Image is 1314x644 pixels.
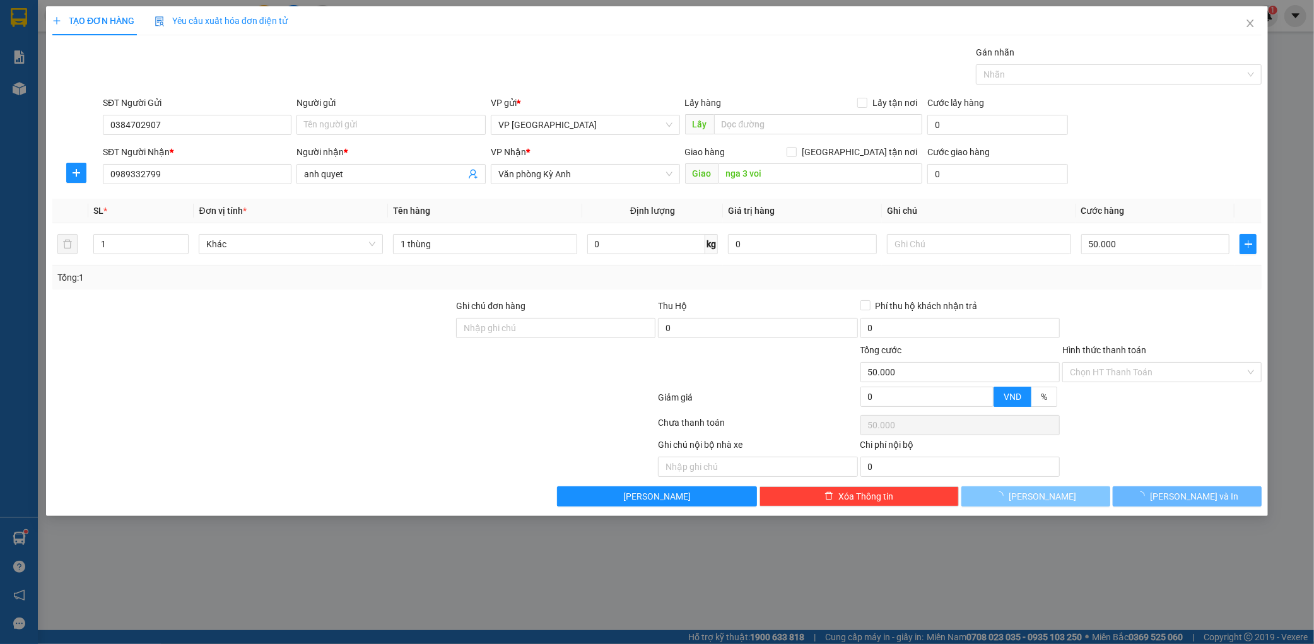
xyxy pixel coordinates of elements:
[760,486,959,506] button: deleteXóa Thông tin
[155,16,165,26] img: icon
[393,234,577,254] input: VD: Bàn, Ghế
[927,98,984,108] label: Cước lấy hàng
[685,114,714,134] span: Lấy
[927,164,1068,184] input: Cước giao hàng
[1136,491,1150,500] span: loading
[1041,392,1047,402] span: %
[927,115,1068,135] input: Cước lấy hàng
[1150,489,1238,503] span: [PERSON_NAME] và In
[658,457,857,477] input: Nhập ghi chú
[456,301,525,311] label: Ghi chú đơn hàng
[1240,239,1256,249] span: plus
[705,234,718,254] span: kg
[714,114,922,134] input: Dọc đường
[838,489,893,503] span: Xóa Thông tin
[498,115,672,134] span: VP Mỹ Đình
[93,206,103,216] span: SL
[797,145,922,159] span: [GEOGRAPHIC_DATA] tận nơi
[491,96,680,110] div: VP gửi
[657,416,859,438] div: Chưa thanh toán
[1062,345,1146,355] label: Hình thức thanh toán
[456,318,655,338] input: Ghi chú đơn hàng
[719,163,922,184] input: Dọc đường
[927,147,990,157] label: Cước giao hàng
[6,93,147,111] li: In ngày: 17:35 14/10
[657,390,859,413] div: Giảm giá
[1113,486,1262,506] button: [PERSON_NAME] và In
[1233,6,1268,42] button: Close
[882,199,1076,223] th: Ghi chú
[824,491,833,501] span: delete
[860,345,902,355] span: Tổng cước
[995,491,1009,500] span: loading
[491,147,526,157] span: VP Nhận
[206,235,375,254] span: Khác
[57,271,507,284] div: Tổng: 1
[199,206,246,216] span: Đơn vị tính
[685,147,725,157] span: Giao hàng
[658,301,687,311] span: Thu Hộ
[6,76,147,93] li: [PERSON_NAME]
[296,96,486,110] div: Người gửi
[871,299,983,313] span: Phí thu hộ khách nhận trả
[103,96,292,110] div: SĐT Người Gửi
[860,438,1060,457] div: Chi phí nội bộ
[67,168,86,178] span: plus
[103,145,292,159] div: SĐT Người Nhận
[66,163,86,183] button: plus
[52,16,134,26] span: TẠO ĐƠN HÀNG
[468,169,478,179] span: user-add
[976,47,1014,57] label: Gán nhãn
[728,234,877,254] input: 0
[961,486,1110,506] button: [PERSON_NAME]
[685,98,722,108] span: Lấy hàng
[1004,392,1021,402] span: VND
[867,96,922,110] span: Lấy tận nơi
[658,438,857,457] div: Ghi chú nội bộ nhà xe
[557,486,756,506] button: [PERSON_NAME]
[623,489,691,503] span: [PERSON_NAME]
[1240,234,1257,254] button: plus
[57,234,78,254] button: delete
[1245,18,1255,28] span: close
[155,16,288,26] span: Yêu cầu xuất hóa đơn điện tử
[630,206,675,216] span: Định lượng
[1081,206,1125,216] span: Cước hàng
[498,165,672,184] span: Văn phòng Kỳ Anh
[887,234,1071,254] input: Ghi Chú
[393,206,430,216] span: Tên hàng
[52,16,61,25] span: plus
[728,206,775,216] span: Giá trị hàng
[296,145,486,159] div: Người nhận
[1009,489,1076,503] span: [PERSON_NAME]
[685,163,719,184] span: Giao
